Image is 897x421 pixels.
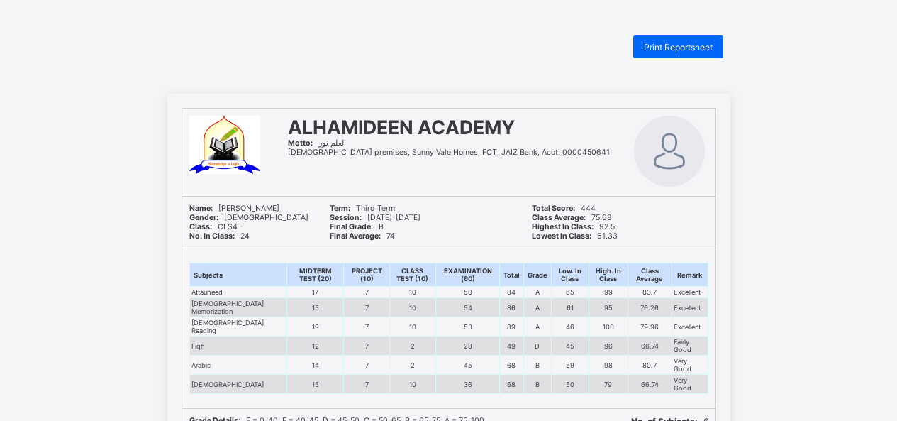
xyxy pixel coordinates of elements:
[389,375,435,394] td: 10
[330,231,381,241] b: Final Average:
[532,222,594,231] b: Highest In Class:
[499,287,523,298] td: 84
[589,375,628,394] td: 79
[499,263,523,287] th: Total
[330,204,395,213] span: Third Term
[523,337,551,356] td: D
[286,298,344,317] td: 15
[330,222,373,231] b: Final Grade:
[589,287,628,298] td: 99
[551,375,589,394] td: 50
[551,337,589,356] td: 45
[189,213,218,222] b: Gender:
[436,375,500,394] td: 36
[344,263,389,287] th: PROJECT (10)
[344,375,389,394] td: 7
[589,337,628,356] td: 96
[189,231,235,241] b: No. In Class:
[344,298,389,317] td: 7
[436,317,500,337] td: 53
[551,298,589,317] td: 61
[288,116,515,138] span: ALHAMIDEEN ACADEMY
[628,356,672,375] td: 80.7
[499,356,523,375] td: 68
[672,263,708,287] th: Remark
[523,263,551,287] th: Grade
[628,375,672,394] td: 66.74
[523,356,551,375] td: B
[589,356,628,375] td: 98
[551,356,589,375] td: 59
[628,317,672,337] td: 79.96
[389,263,435,287] th: CLASS TEST (10)
[532,222,615,231] span: 92.5
[189,222,243,231] span: CLS4 -
[532,204,575,213] b: Total Score:
[589,298,628,317] td: 95
[672,375,708,394] td: Very Good
[532,213,612,222] span: 75.68
[672,317,708,337] td: Excellent
[189,317,286,337] td: [DEMOGRAPHIC_DATA] Reading
[672,356,708,375] td: Very Good
[628,298,672,317] td: 76.26
[189,337,286,356] td: Fiqh
[344,287,389,298] td: 7
[436,287,500,298] td: 50
[288,148,610,157] span: [DEMOGRAPHIC_DATA] premises, Sunny Vale Homes, FCT, JAIZ Bank, Acct: 0000450641
[286,263,344,287] th: MIDTERM TEST (20)
[436,337,500,356] td: 28
[189,222,212,231] b: Class:
[288,138,313,148] b: Motto:
[189,204,279,213] span: [PERSON_NAME]
[436,298,500,317] td: 54
[286,356,344,375] td: 14
[288,138,346,148] span: العلم نور
[286,287,344,298] td: 17
[499,337,523,356] td: 49
[189,204,213,213] b: Name:
[551,317,589,337] td: 46
[499,317,523,337] td: 89
[389,298,435,317] td: 10
[389,337,435,356] td: 2
[330,213,362,222] b: Session:
[330,231,395,241] span: 74
[286,375,344,394] td: 15
[189,263,286,287] th: Subjects
[189,231,250,241] span: 24
[189,356,286,375] td: Arabic
[330,213,420,222] span: [DATE]-[DATE]
[532,204,596,213] span: 444
[344,317,389,337] td: 7
[330,204,350,213] b: Term:
[523,287,551,298] td: A
[436,356,500,375] td: 45
[389,356,435,375] td: 2
[672,337,708,356] td: Fairly Good
[644,42,713,53] span: Print Reportsheet
[189,287,286,298] td: Attauheed
[551,287,589,298] td: 65
[523,375,551,394] td: B
[628,287,672,298] td: 83.7
[672,287,708,298] td: Excellent
[589,317,628,337] td: 100
[344,337,389,356] td: 7
[344,356,389,375] td: 7
[499,298,523,317] td: 86
[532,231,591,241] b: Lowest In Class:
[523,317,551,337] td: A
[286,317,344,337] td: 19
[672,298,708,317] td: Excellent
[532,231,618,241] span: 61.33
[286,337,344,356] td: 12
[628,263,672,287] th: Class Average
[436,263,500,287] th: EXAMINATION (60)
[330,222,384,231] span: B
[523,298,551,317] td: A
[389,287,435,298] td: 10
[589,263,628,287] th: High. In Class
[189,375,286,394] td: [DEMOGRAPHIC_DATA]
[532,213,586,222] b: Class Average:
